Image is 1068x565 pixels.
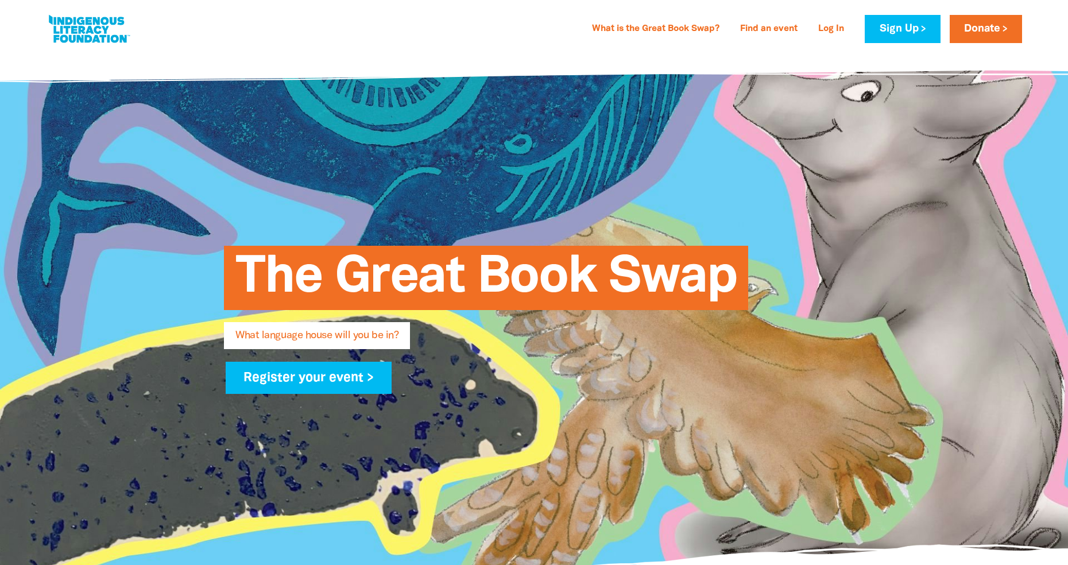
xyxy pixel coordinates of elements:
[226,362,392,394] a: Register your event >
[235,254,737,310] span: The Great Book Swap
[733,20,804,38] a: Find an event
[235,331,398,349] span: What language house will you be in?
[865,15,940,43] a: Sign Up
[585,20,726,38] a: What is the Great Book Swap?
[950,15,1022,43] a: Donate
[811,20,851,38] a: Log In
